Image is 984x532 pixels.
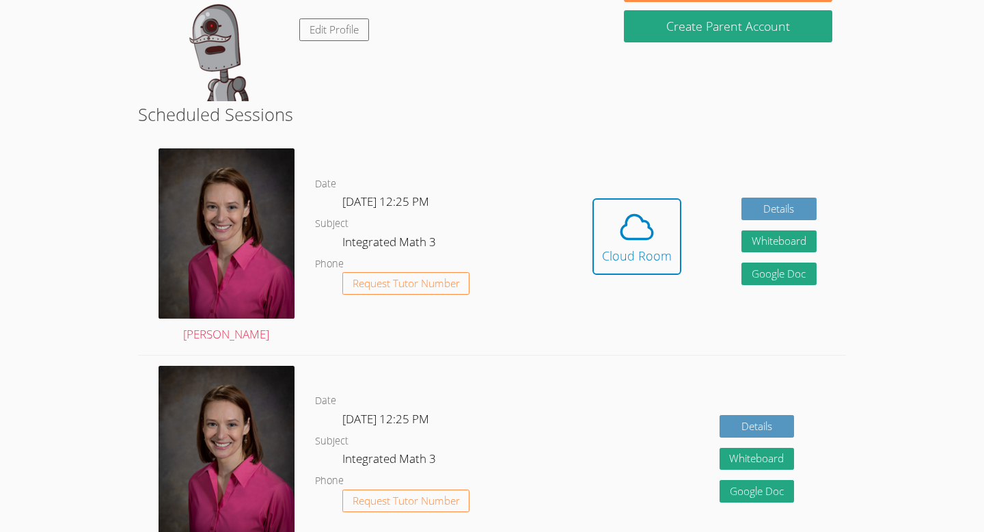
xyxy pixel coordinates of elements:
[315,433,348,450] dt: Subject
[720,448,795,470] button: Whiteboard
[602,246,672,265] div: Cloud Room
[159,148,295,345] a: [PERSON_NAME]
[741,263,817,285] a: Google Doc
[299,18,369,41] a: Edit Profile
[353,496,460,506] span: Request Tutor Number
[315,215,348,232] dt: Subject
[315,473,344,490] dt: Phone
[342,232,439,256] dd: Integrated Math 3
[720,415,795,438] a: Details
[138,101,847,127] h2: Scheduled Sessions
[720,480,795,503] a: Google Doc
[342,449,439,473] dd: Integrated Math 3
[592,198,681,275] button: Cloud Room
[624,10,832,42] button: Create Parent Account
[353,278,460,289] span: Request Tutor Number
[342,411,429,427] span: [DATE] 12:25 PM
[741,198,817,220] a: Details
[315,393,336,410] dt: Date
[315,256,344,273] dt: Phone
[741,230,817,253] button: Whiteboard
[342,194,429,209] span: [DATE] 12:25 PM
[159,148,295,319] img: Miller_Becky_headshot%20(3).jpg
[342,272,470,295] button: Request Tutor Number
[315,176,336,193] dt: Date
[342,490,470,512] button: Request Tutor Number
